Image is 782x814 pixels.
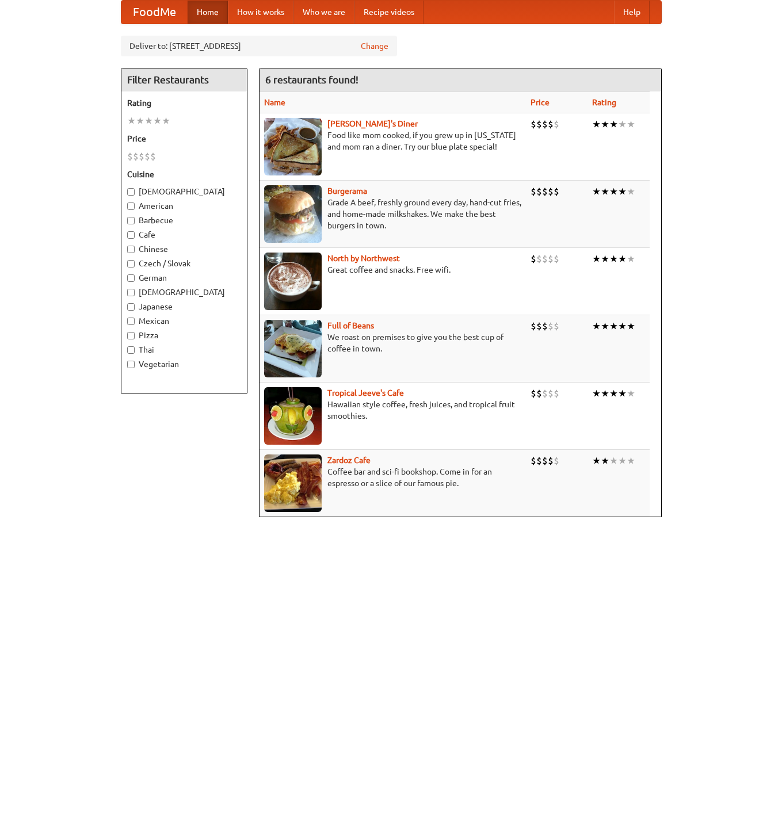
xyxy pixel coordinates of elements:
[627,118,635,131] li: ★
[136,114,144,127] li: ★
[264,264,521,276] p: Great coffee and snacks. Free wifi.
[554,320,559,333] li: $
[264,454,322,512] img: zardoz.jpg
[127,289,135,296] input: [DEMOGRAPHIC_DATA]
[327,119,418,128] a: [PERSON_NAME]'s Diner
[601,253,609,265] li: ★
[162,114,170,127] li: ★
[601,454,609,467] li: ★
[153,114,162,127] li: ★
[127,133,241,144] h5: Price
[554,185,559,198] li: $
[618,387,627,400] li: ★
[264,197,521,231] p: Grade A beef, freshly ground every day, hand-cut fries, and home-made milkshakes. We make the bes...
[264,387,322,445] img: jeeves.jpg
[144,150,150,163] li: $
[361,40,388,52] a: Change
[127,200,241,212] label: American
[127,186,241,197] label: [DEMOGRAPHIC_DATA]
[554,454,559,467] li: $
[127,272,241,284] label: German
[592,320,601,333] li: ★
[548,387,554,400] li: $
[133,150,139,163] li: $
[127,229,241,240] label: Cafe
[592,98,616,107] a: Rating
[536,387,542,400] li: $
[536,118,542,131] li: $
[627,454,635,467] li: ★
[601,185,609,198] li: ★
[609,185,618,198] li: ★
[531,454,536,467] li: $
[127,332,135,339] input: Pizza
[127,243,241,255] label: Chinese
[127,361,135,368] input: Vegetarian
[618,185,627,198] li: ★
[554,118,559,131] li: $
[121,1,188,24] a: FoodMe
[542,253,548,265] li: $
[264,466,521,489] p: Coffee bar and sci-fi bookshop. Come in for an espresso or a slice of our famous pie.
[627,320,635,333] li: ★
[601,387,609,400] li: ★
[542,320,548,333] li: $
[609,387,618,400] li: ★
[327,254,400,263] a: North by Northwest
[127,217,135,224] input: Barbecue
[354,1,424,24] a: Recipe videos
[531,320,536,333] li: $
[121,68,247,91] h4: Filter Restaurants
[228,1,293,24] a: How it works
[627,253,635,265] li: ★
[618,320,627,333] li: ★
[127,301,241,312] label: Japanese
[139,150,144,163] li: $
[127,318,135,325] input: Mexican
[127,150,133,163] li: $
[127,246,135,253] input: Chinese
[127,215,241,226] label: Barbecue
[327,388,404,398] a: Tropical Jeeve's Cafe
[127,358,241,370] label: Vegetarian
[127,315,241,327] label: Mexican
[592,185,601,198] li: ★
[264,185,322,243] img: burgerama.jpg
[609,320,618,333] li: ★
[542,454,548,467] li: $
[542,118,548,131] li: $
[548,253,554,265] li: $
[536,253,542,265] li: $
[127,231,135,239] input: Cafe
[609,118,618,131] li: ★
[609,253,618,265] li: ★
[127,114,136,127] li: ★
[121,36,397,56] div: Deliver to: [STREET_ADDRESS]
[127,202,135,210] input: American
[127,303,135,311] input: Japanese
[127,346,135,354] input: Thai
[609,454,618,467] li: ★
[536,185,542,198] li: $
[144,114,153,127] li: ★
[327,321,374,330] a: Full of Beans
[531,98,550,107] a: Price
[618,454,627,467] li: ★
[327,456,371,465] a: Zardoz Cafe
[127,258,241,269] label: Czech / Slovak
[531,387,536,400] li: $
[127,169,241,180] h5: Cuisine
[264,399,521,422] p: Hawaiian style coffee, fresh juices, and tropical fruit smoothies.
[264,331,521,354] p: We roast on premises to give you the best cup of coffee in town.
[127,274,135,282] input: German
[531,253,536,265] li: $
[614,1,650,24] a: Help
[548,185,554,198] li: $
[188,1,228,24] a: Home
[327,186,367,196] a: Burgerama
